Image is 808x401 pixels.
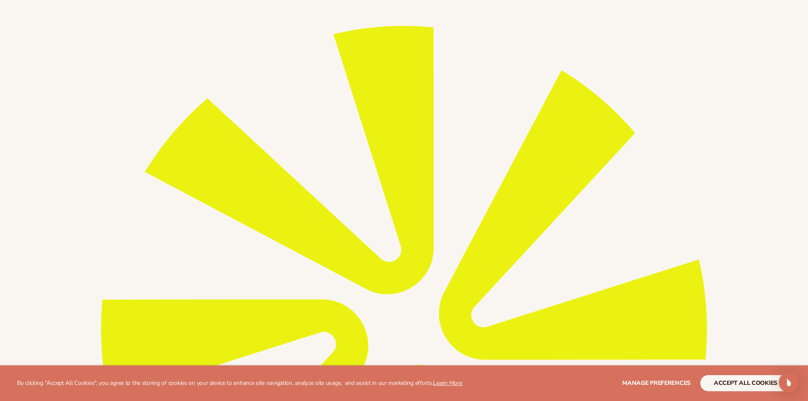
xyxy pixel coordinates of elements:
div: Open Intercom Messenger [779,372,799,393]
button: Manage preferences [622,375,691,391]
span: Manage preferences [622,379,691,387]
a: Learn More [433,379,462,387]
button: accept all cookies [700,375,791,391]
p: By clicking "Accept All Cookies", you agree to the storing of cookies on your device to enhance s... [17,380,462,387]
